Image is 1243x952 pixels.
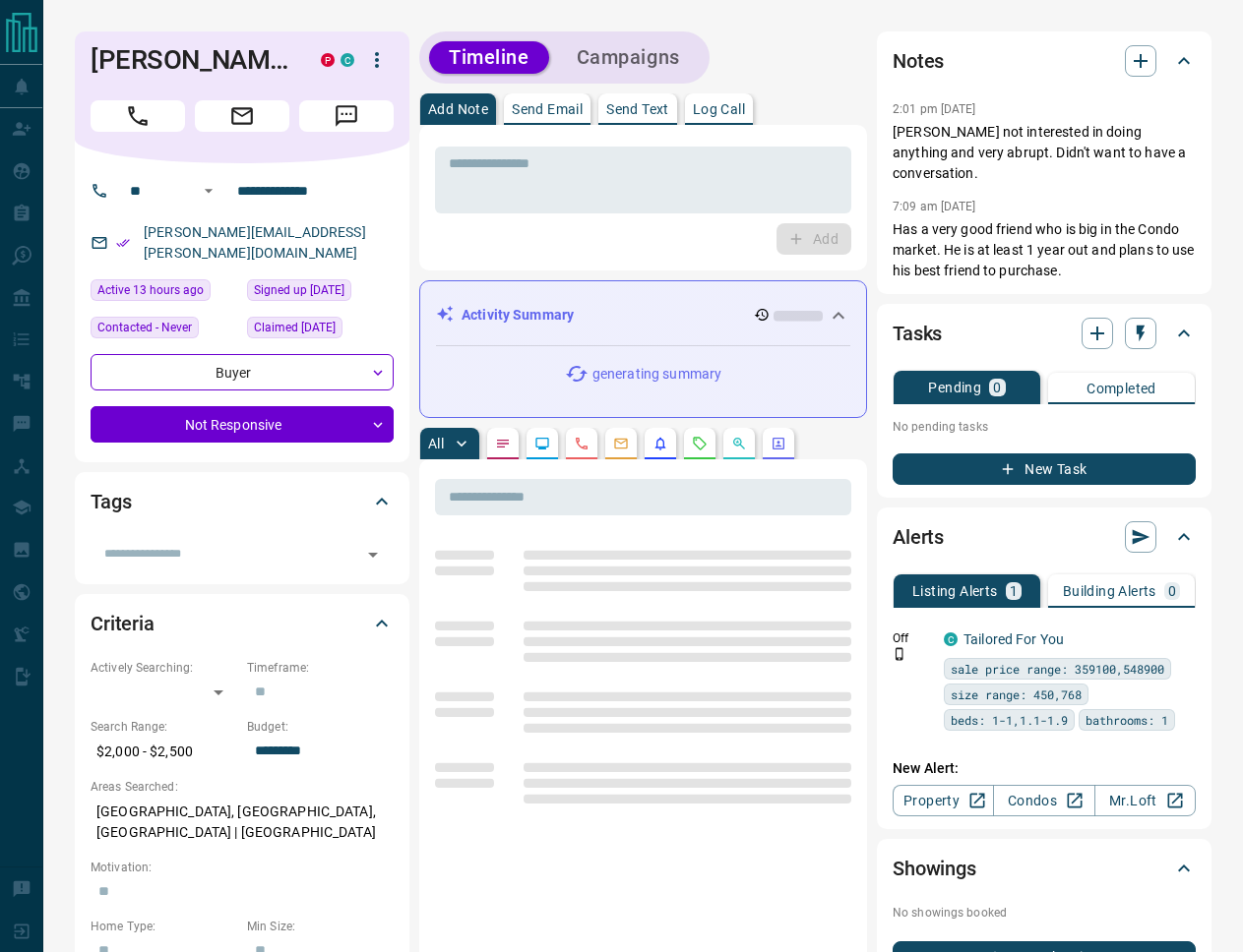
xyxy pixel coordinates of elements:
[893,412,1196,442] p: No pending tasks
[893,853,976,884] h2: Showings
[557,41,700,74] button: Campaigns
[436,297,850,333] div: Activity Summary
[299,100,394,132] span: Message
[247,918,394,935] p: Min Size:
[893,310,1196,357] div: Tasks
[91,44,291,76] h1: [PERSON_NAME]
[97,318,192,337] span: Contacted - Never
[893,219,1196,281] p: Has a very good friend who is big in the Condo market. He is at least 1 year out and plans to use...
[91,600,394,647] div: Criteria
[993,381,1001,394] p: 0
[893,122,1196,184] p: [PERSON_NAME] not interested in doing anything and very abrupt. Didn't want to have a conversation.
[195,100,289,132] span: Email
[512,102,583,116] p: Send Email
[462,305,574,326] p: Activity Summary
[912,584,998,598] p: Listing Alerts
[91,354,394,390] div: Buyer
[534,436,550,451] svg: Lead Browsing Activity
[91,100,185,132] span: Call
[951,659,1164,679] span: sale price range: 359100,548900
[951,684,1082,704] span: size range: 450,768
[254,318,336,337] span: Claimed [DATE]
[144,224,366,261] a: [PERSON_NAME][EMAIL_ADDRESS][PERSON_NAME][DOMAIN_NAME]
[91,796,394,849] p: [GEOGRAPHIC_DATA], [GEOGRAPHIC_DATA], [GEOGRAPHIC_DATA] | [GEOGRAPHIC_DATA]
[341,53,354,67] div: condos.ca
[993,785,1094,816] a: Condos
[321,53,335,67] div: property.ca
[893,845,1196,892] div: Showings
[893,200,976,213] p: 7:09 am [DATE]
[731,436,747,451] svg: Opportunities
[951,710,1068,730] span: beds: 1-1,1.1-1.9
[428,102,488,116] p: Add Note
[893,453,1196,485] button: New Task
[247,659,394,677] p: Timeframe:
[592,364,721,385] p: generating summary
[944,632,958,646] div: condos.ca
[893,102,976,116] p: 2:01 pm [DATE]
[197,179,220,203] button: Open
[247,317,394,344] div: Tue Feb 18 2020
[91,718,237,736] p: Search Range:
[893,758,1196,779] p: New Alert:
[693,102,745,116] p: Log Call
[91,406,394,443] div: Not Responsive
[116,236,130,250] svg: Email Verified
[1063,584,1156,598] p: Building Alerts
[91,659,237,677] p: Actively Searching:
[254,280,344,300] span: Signed up [DATE]
[91,279,237,307] div: Wed Aug 13 2025
[428,437,444,450] p: All
[771,436,786,451] svg: Agent Actions
[495,436,511,451] svg: Notes
[893,45,944,77] h2: Notes
[359,541,387,568] button: Open
[893,513,1196,561] div: Alerts
[97,280,204,300] span: Active 13 hours ago
[893,318,942,349] h2: Tasks
[893,521,944,553] h2: Alerts
[91,859,394,876] p: Motivation:
[692,436,708,451] svg: Requests
[1086,710,1168,730] span: bathrooms: 1
[91,486,131,517] h2: Tags
[653,436,668,451] svg: Listing Alerts
[91,608,155,639] h2: Criteria
[893,904,1196,922] p: No showings booked
[91,918,237,935] p: Home Type:
[91,736,237,768] p: $2,000 - $2,500
[893,37,1196,85] div: Notes
[429,41,549,74] button: Timeline
[928,381,981,394] p: Pending
[893,629,932,647] p: Off
[247,279,394,307] div: Wed Dec 19 2018
[247,718,394,736] p: Budget:
[1168,584,1176,598] p: 0
[606,102,669,116] p: Send Text
[613,436,629,451] svg: Emails
[963,631,1064,647] a: Tailored For You
[574,436,590,451] svg: Calls
[893,647,906,661] svg: Push Notification Only
[91,778,394,796] p: Areas Searched:
[1010,584,1018,598] p: 1
[1087,382,1156,395] p: Completed
[91,478,394,525] div: Tags
[1094,785,1196,816] a: Mr.Loft
[893,785,994,816] a: Property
